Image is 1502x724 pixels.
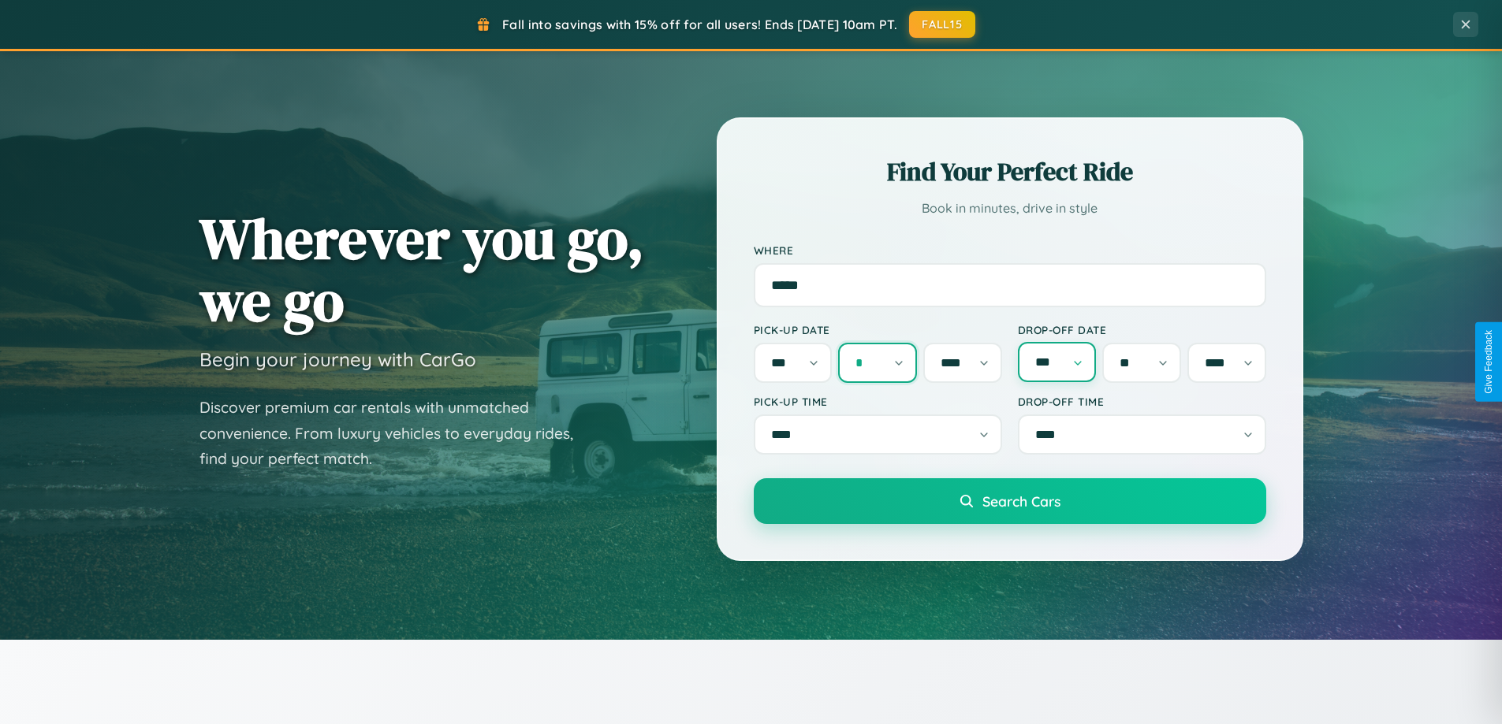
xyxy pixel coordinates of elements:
span: Search Cars [982,492,1060,510]
label: Where [754,243,1266,257]
h3: Begin your journey with CarGo [199,347,476,371]
p: Discover premium car rentals with unmatched convenience. From luxury vehicles to everyday rides, ... [199,395,594,472]
label: Drop-off Time [1018,395,1266,408]
span: Fall into savings with 15% off for all users! Ends [DATE] 10am PT. [502,17,897,32]
label: Pick-up Time [754,395,1002,408]
p: Book in minutes, drive in style [754,197,1266,220]
h1: Wherever you go, we go [199,207,644,332]
button: Search Cars [754,478,1266,524]
button: FALL15 [909,11,975,38]
div: Give Feedback [1483,330,1494,394]
label: Pick-up Date [754,323,1002,336]
h2: Find Your Perfect Ride [754,154,1266,189]
label: Drop-off Date [1018,323,1266,336]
